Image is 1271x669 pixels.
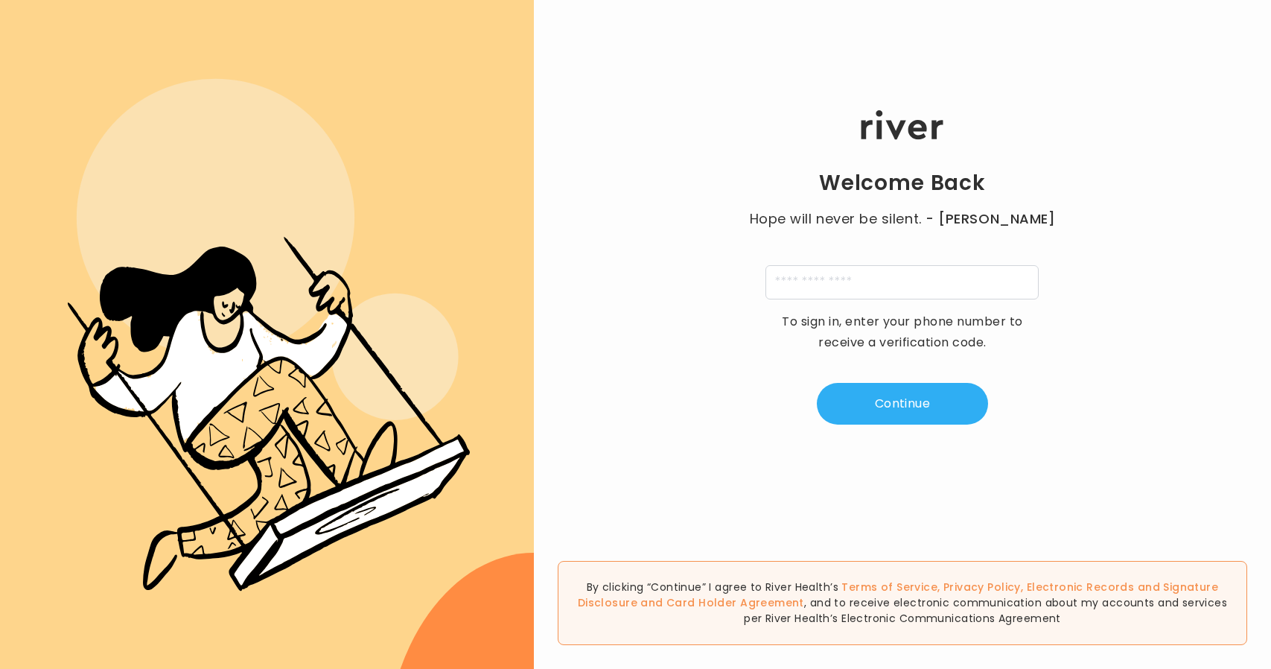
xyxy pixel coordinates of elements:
[772,311,1033,353] p: To sign in, enter your phone number to receive a verification code.
[578,580,1218,610] span: , , and
[558,561,1247,645] div: By clicking “Continue” I agree to River Health’s
[943,580,1021,595] a: Privacy Policy
[841,580,937,595] a: Terms of Service
[819,170,986,197] h1: Welcome Back
[817,383,988,425] button: Continue
[735,209,1070,229] p: Hope will never be silent.
[578,580,1218,610] a: Electronic Records and Signature Disclosure
[666,595,804,610] a: Card Holder Agreement
[926,209,1055,229] span: - [PERSON_NAME]
[744,595,1227,626] span: , and to receive electronic communication about my accounts and services per River Health’s Elect...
